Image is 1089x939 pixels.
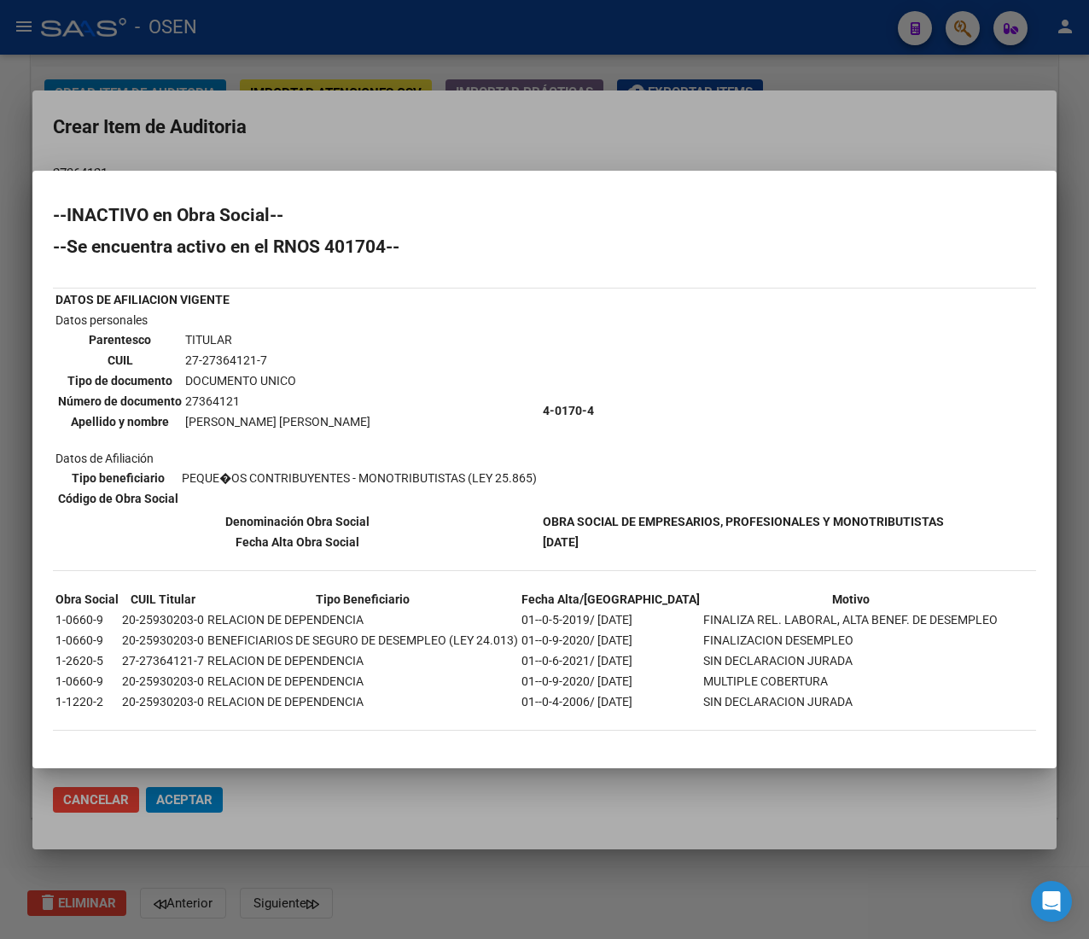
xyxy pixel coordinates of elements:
[181,469,538,487] td: PEQUE�OS CONTRIBUYENTES - MONOTRIBUTISTAS (LEY 25.865)
[702,590,999,609] th: Motivo
[53,238,1036,255] h2: --Se encuentra activo en el RNOS 401704--
[184,392,371,411] td: 27364121
[207,651,519,670] td: RELACION DE DEPENDENCIA
[207,631,519,650] td: BENEFICIARIOS DE SEGURO DE DESEMPLEO (LEY 24.013)
[57,351,183,370] th: CUIL
[55,590,119,609] th: Obra Social
[543,535,579,549] b: [DATE]
[184,371,371,390] td: DOCUMENTO UNICO
[543,515,944,528] b: OBRA SOCIAL DE EMPRESARIOS, PROFESIONALES Y MONOTRIBUTISTAS
[702,651,999,670] td: SIN DECLARACION JURADA
[184,412,371,431] td: [PERSON_NAME] [PERSON_NAME]
[55,672,119,691] td: 1-0660-9
[207,590,519,609] th: Tipo Beneficiario
[55,692,119,711] td: 1-1220-2
[207,610,519,629] td: RELACION DE DEPENDENCIA
[57,412,183,431] th: Apellido y nombre
[57,489,179,508] th: Código de Obra Social
[57,469,179,487] th: Tipo beneficiario
[521,651,701,670] td: 01--0-6-2021/ [DATE]
[55,651,119,670] td: 1-2620-5
[57,371,183,390] th: Tipo de documento
[55,293,230,306] b: DATOS DE AFILIACION VIGENTE
[121,610,205,629] td: 20-25930203-0
[184,330,371,349] td: TITULAR
[521,692,701,711] td: 01--0-4-2006/ [DATE]
[55,533,540,551] th: Fecha Alta Obra Social
[121,590,205,609] th: CUIL Titular
[1031,881,1072,922] div: Open Intercom Messenger
[521,610,701,629] td: 01--0-5-2019/ [DATE]
[702,692,999,711] td: SIN DECLARACION JURADA
[121,692,205,711] td: 20-25930203-0
[521,631,701,650] td: 01--0-9-2020/ [DATE]
[55,311,540,510] td: Datos personales Datos de Afiliación
[121,672,205,691] td: 20-25930203-0
[184,351,371,370] td: 27-27364121-7
[57,392,183,411] th: Número de documento
[207,672,519,691] td: RELACION DE DEPENDENCIA
[521,590,701,609] th: Fecha Alta/[GEOGRAPHIC_DATA]
[702,672,999,691] td: MULTIPLE COBERTURA
[55,512,540,531] th: Denominación Obra Social
[55,631,119,650] td: 1-0660-9
[121,631,205,650] td: 20-25930203-0
[57,330,183,349] th: Parentesco
[121,651,205,670] td: 27-27364121-7
[207,692,519,711] td: RELACION DE DEPENDENCIA
[53,207,1036,224] h2: --INACTIVO en Obra Social--
[55,610,119,629] td: 1-0660-9
[702,610,999,629] td: FINALIZA REL. LABORAL, ALTA BENEF. DE DESEMPLEO
[521,672,701,691] td: 01--0-9-2020/ [DATE]
[543,404,594,417] b: 4-0170-4
[702,631,999,650] td: FINALIZACION DESEMPLEO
